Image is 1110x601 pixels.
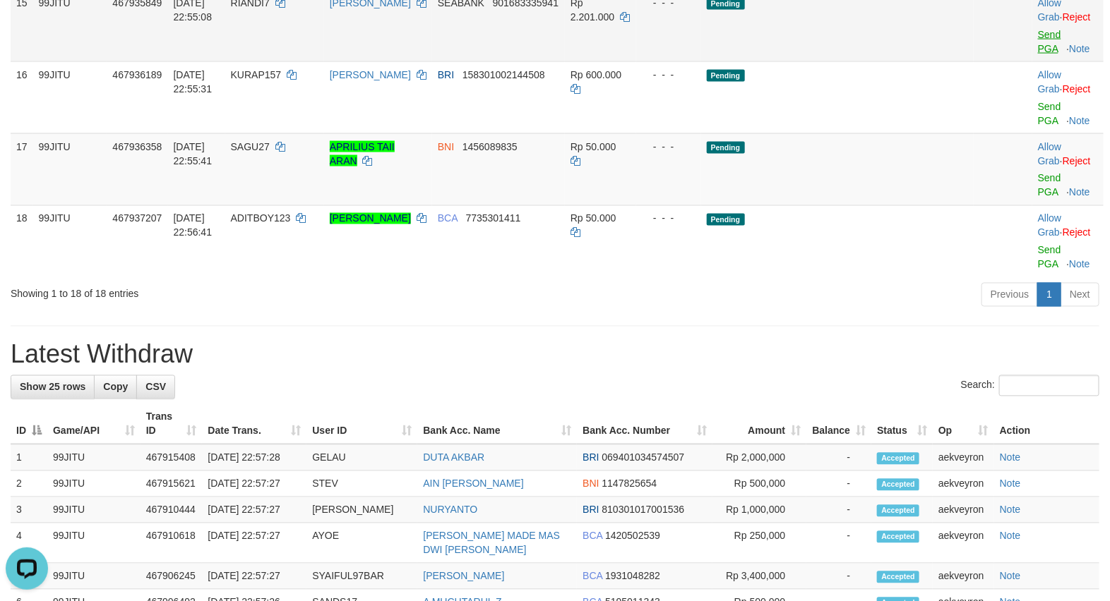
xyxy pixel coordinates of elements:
a: CSV [136,375,175,399]
a: 1 [1037,283,1061,307]
td: [DATE] 22:57:27 [202,523,306,564]
div: - - - [642,140,696,154]
td: · [1032,133,1104,205]
h1: Latest Withdraw [11,341,1099,369]
td: - [806,564,871,590]
td: aekveyron [933,497,994,523]
a: Note [1069,43,1090,54]
th: User ID: activate to sort column ascending [306,404,417,444]
span: BCA [583,571,602,582]
td: - [806,523,871,564]
a: Note [1000,571,1021,582]
td: 99JITU [47,564,141,590]
td: 99JITU [47,497,141,523]
td: 99JITU [47,523,141,564]
td: [DATE] 22:57:27 [202,471,306,497]
td: 18 [11,205,33,277]
span: BNI [438,141,454,152]
span: Accepted [877,453,919,465]
span: Pending [707,142,745,154]
span: · [1038,69,1063,95]
th: Balance: activate to sort column ascending [806,404,871,444]
span: Copy 1147825654 to clipboard [602,478,657,490]
span: [DATE] 22:55:31 [174,69,213,95]
span: 467936189 [112,69,162,80]
a: Note [1000,452,1021,463]
th: Amount: activate to sort column ascending [712,404,806,444]
span: Rp 50.000 [571,213,616,224]
span: BRI [438,69,454,80]
td: Rp 250,000 [712,523,806,564]
div: - - - [642,68,696,82]
th: Bank Acc. Number: activate to sort column ascending [577,404,712,444]
td: 99JITU [47,444,141,471]
a: Note [1069,259,1090,270]
a: Reject [1063,83,1091,95]
td: 467915621 [141,471,203,497]
span: Pending [707,70,745,82]
td: 467910618 [141,523,203,564]
span: · [1038,213,1063,238]
th: Status: activate to sort column ascending [871,404,933,444]
td: 99JITU [33,205,107,277]
span: Copy 810301017001536 to clipboard [602,504,685,516]
td: aekveyron [933,564,994,590]
td: · [1032,205,1104,277]
td: - [806,444,871,471]
a: Note [1069,115,1090,126]
input: Search: [999,375,1099,396]
td: · [1032,61,1104,133]
td: 467906245 [141,564,203,590]
td: 16 [11,61,33,133]
td: [DATE] 22:57:27 [202,564,306,590]
td: [DATE] 22:57:27 [202,497,306,523]
td: Rp 500,000 [712,471,806,497]
td: - [806,471,871,497]
td: 3 [11,497,47,523]
a: Allow Grab [1038,69,1061,95]
th: Date Trans.: activate to sort column ascending [202,404,306,444]
span: BCA [583,530,602,542]
a: Send PGA [1038,29,1061,54]
td: 99JITU [33,133,107,205]
td: 2 [11,471,47,497]
a: Note [1000,504,1021,516]
td: SYAIFUL97BAR [306,564,417,590]
th: Game/API: activate to sort column ascending [47,404,141,444]
td: aekveyron [933,471,994,497]
td: Rp 3,400,000 [712,564,806,590]
a: Send PGA [1038,245,1061,270]
th: Action [994,404,1099,444]
td: 467915408 [141,444,203,471]
a: Send PGA [1038,173,1061,198]
a: Note [1000,530,1021,542]
td: Rp 1,000,000 [712,497,806,523]
a: Show 25 rows [11,375,95,399]
th: Op: activate to sort column ascending [933,404,994,444]
span: BRI [583,504,599,516]
span: 467936358 [112,141,162,152]
td: 99JITU [47,471,141,497]
a: [PERSON_NAME] [423,571,504,582]
td: - [806,497,871,523]
td: aekveyron [933,444,994,471]
div: - - - [642,212,696,226]
td: STEV [306,471,417,497]
td: AYOE [306,523,417,564]
a: APRILIUS TAII ARAN [330,141,395,166]
th: Bank Acc. Name: activate to sort column ascending [417,404,577,444]
span: Copy 069401034574507 to clipboard [602,452,685,463]
a: Allow Grab [1038,213,1061,238]
a: Reject [1063,227,1091,238]
span: Show 25 rows [20,382,85,393]
label: Search: [961,375,1099,396]
span: Copy 158301002144508 to clipboard [462,69,545,80]
a: Note [1000,478,1021,490]
span: CSV [145,382,166,393]
span: Rp 50.000 [571,141,616,152]
button: Open LiveChat chat widget [6,6,48,48]
span: BCA [438,213,458,224]
span: 467937207 [112,213,162,224]
span: Accepted [877,479,919,491]
span: Accepted [877,531,919,543]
